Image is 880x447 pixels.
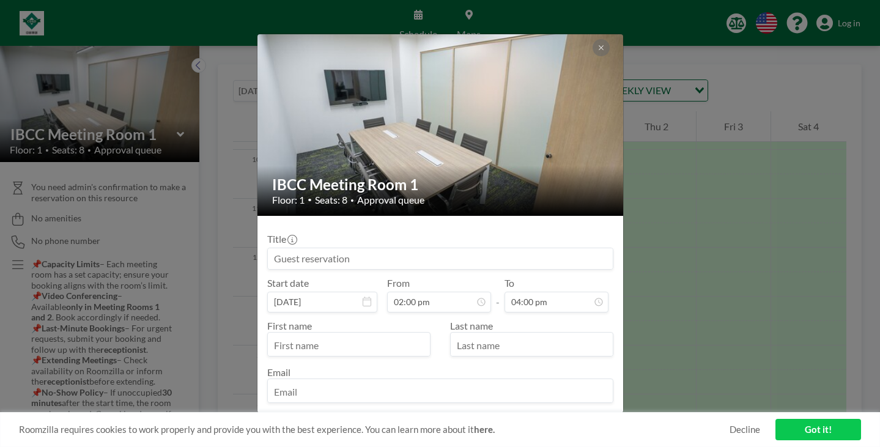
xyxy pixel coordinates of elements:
[267,277,309,289] label: Start date
[272,194,305,206] span: Floor: 1
[496,281,500,308] span: -
[775,419,861,440] a: Got it!
[267,233,296,245] label: Title
[350,196,354,204] span: •
[474,424,495,435] a: here.
[387,277,410,289] label: From
[267,320,312,331] label: First name
[357,194,424,206] span: Approval queue
[505,277,514,289] label: To
[308,195,312,204] span: •
[272,175,610,194] h2: IBCC Meeting Room 1
[268,335,430,356] input: First name
[257,2,624,247] img: 537.jpg
[268,248,613,269] input: Guest reservation
[315,194,347,206] span: Seats: 8
[451,335,613,356] input: Last name
[268,382,613,402] input: Email
[730,424,760,435] a: Decline
[450,320,493,331] label: Last name
[267,366,290,378] label: Email
[19,424,730,435] span: Roomzilla requires cookies to work properly and provide you with the best experience. You can lea...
